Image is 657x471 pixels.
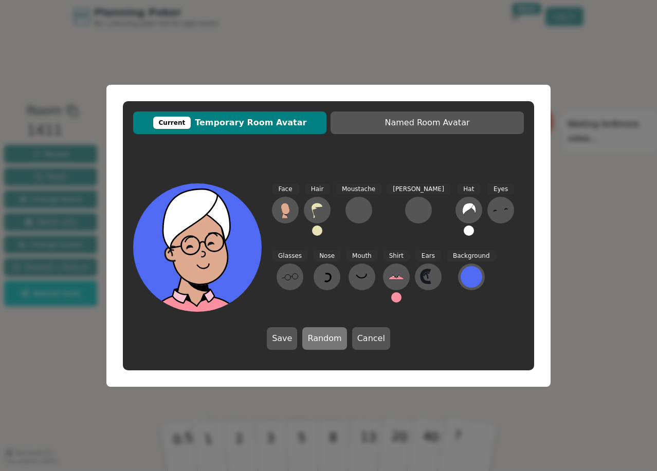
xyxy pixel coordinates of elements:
span: Eyes [487,183,514,195]
span: Ears [415,250,441,262]
span: Hat [457,183,480,195]
div: Current [153,117,191,129]
span: [PERSON_NAME] [387,183,450,195]
button: Named Room Avatar [331,111,524,134]
span: Named Room Avatar [336,117,519,129]
span: Background [447,250,496,262]
span: Moustache [336,183,381,195]
span: Shirt [383,250,410,262]
button: CurrentTemporary Room Avatar [133,111,326,134]
button: Random [302,327,346,350]
span: Mouth [346,250,378,262]
span: Hair [305,183,330,195]
button: Save [267,327,297,350]
span: Glasses [272,250,308,262]
button: Cancel [352,327,390,350]
span: Nose [313,250,341,262]
span: Face [272,183,298,195]
span: Temporary Room Avatar [138,117,321,129]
